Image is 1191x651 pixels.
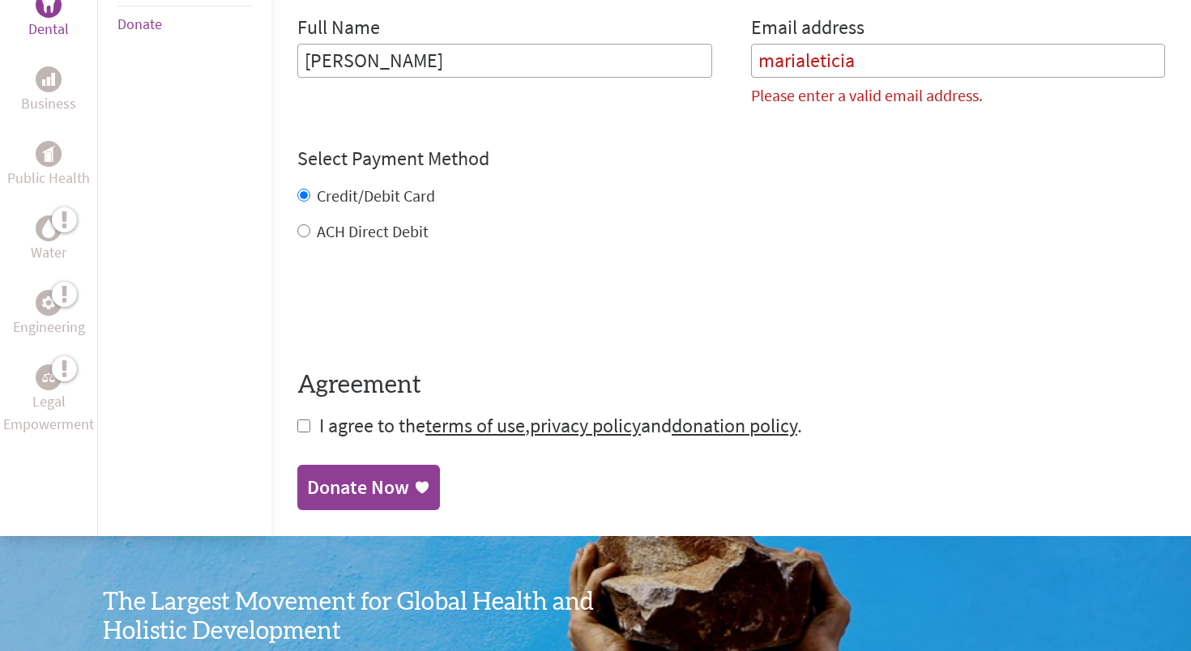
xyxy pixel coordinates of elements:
li: Donate [117,6,252,42]
div: Legal Empowerment [36,364,62,390]
a: privacy policy [530,413,641,438]
a: Public HealthPublic Health [7,141,90,189]
a: Donate Now [297,465,440,510]
a: Donate [117,15,162,33]
div: Business [36,66,62,92]
span: I agree to the , and . [319,413,802,438]
label: Full Name [297,15,380,44]
p: Public Health [7,167,90,189]
div: Engineering [36,290,62,316]
img: Engineering [42,296,55,308]
h4: Agreement [297,371,1165,400]
label: Please enter a valid email address. [751,84,983,107]
img: Legal Empowerment [42,372,55,382]
p: Water [31,241,66,264]
h4: Select Payment Method [297,146,1165,172]
a: terms of use [425,413,525,438]
a: WaterWater [31,215,66,264]
label: Credit/Debit Card [317,185,435,206]
p: Dental [28,18,69,40]
h3: The Largest Movement for Global Health and Holistic Development [103,588,595,646]
input: Enter Full Name [297,44,712,78]
a: BusinessBusiness [21,66,76,115]
label: Email address [751,15,864,44]
p: Engineering [13,316,85,338]
a: donation policy [672,413,797,438]
img: Public Health [42,146,55,162]
label: ACH Direct Debit [317,221,429,241]
div: Public Health [36,141,62,167]
a: EngineeringEngineering [13,290,85,338]
div: Donate Now [307,474,409,500]
div: Water [36,215,62,241]
input: Your Email [751,44,1166,78]
a: Legal EmpowermentLegal Empowerment [3,364,94,436]
img: Water [42,219,55,237]
p: Business [21,92,76,115]
img: Business [42,73,55,86]
p: Legal Empowerment [3,390,94,436]
iframe: reCAPTCHA [297,275,544,338]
